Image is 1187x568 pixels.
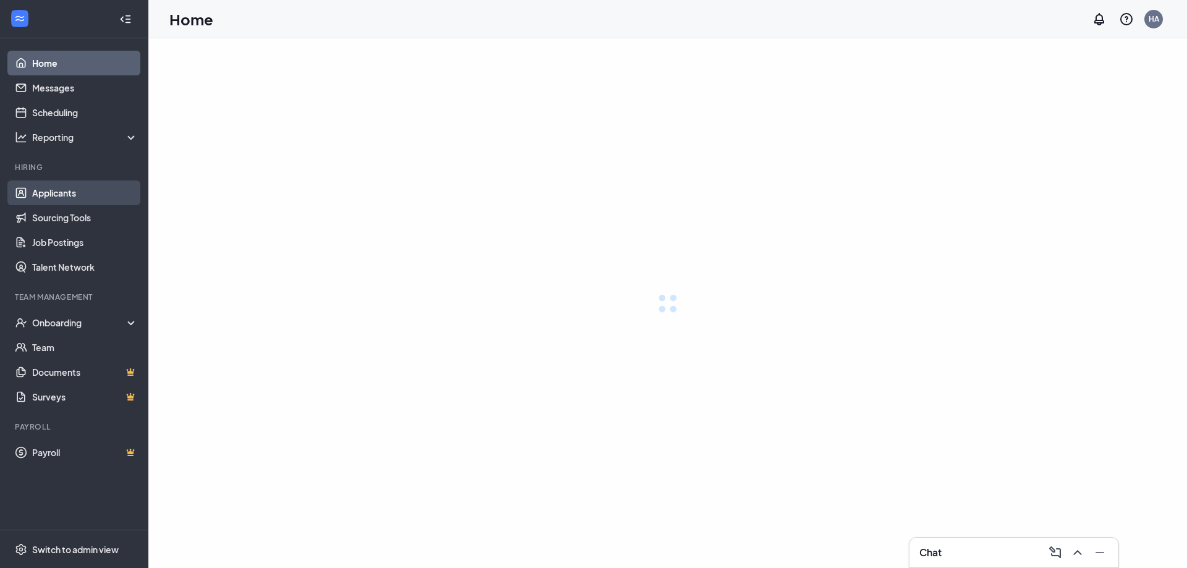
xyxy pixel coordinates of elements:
[32,100,138,125] a: Scheduling
[32,440,138,465] a: PayrollCrown
[14,12,26,25] svg: WorkstreamLogo
[1092,12,1107,27] svg: Notifications
[15,131,27,143] svg: Analysis
[32,51,138,75] a: Home
[32,75,138,100] a: Messages
[15,422,135,432] div: Payroll
[32,180,138,205] a: Applicants
[1119,12,1134,27] svg: QuestionInfo
[32,384,138,409] a: SurveysCrown
[1044,543,1064,562] button: ComposeMessage
[1149,14,1159,24] div: HA
[1092,545,1107,560] svg: Minimize
[32,335,138,360] a: Team
[32,316,138,329] div: Onboarding
[119,13,132,25] svg: Collapse
[15,543,27,556] svg: Settings
[32,255,138,279] a: Talent Network
[1066,543,1086,562] button: ChevronUp
[15,316,27,329] svg: UserCheck
[1048,545,1063,560] svg: ComposeMessage
[32,360,138,384] a: DocumentsCrown
[169,9,213,30] h1: Home
[15,162,135,172] div: Hiring
[1070,545,1085,560] svg: ChevronUp
[32,543,119,556] div: Switch to admin view
[919,546,942,559] h3: Chat
[32,205,138,230] a: Sourcing Tools
[15,292,135,302] div: Team Management
[1089,543,1108,562] button: Minimize
[32,230,138,255] a: Job Postings
[32,131,138,143] div: Reporting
